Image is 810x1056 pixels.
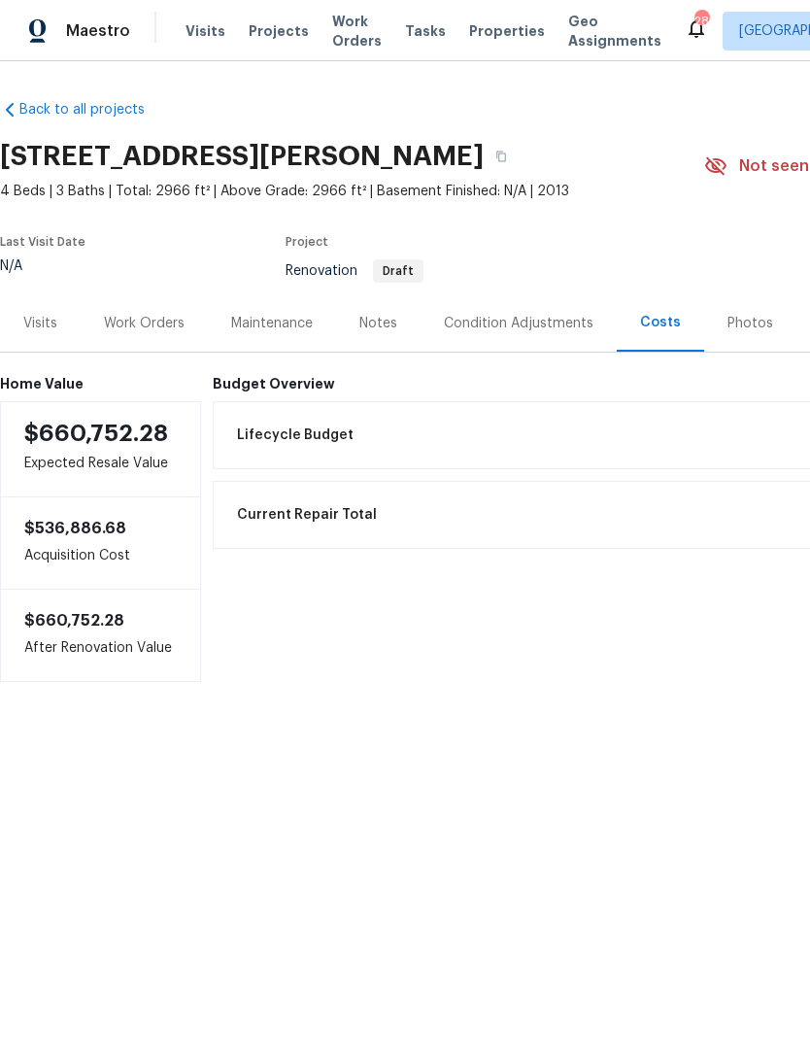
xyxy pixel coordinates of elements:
span: Maestro [66,21,130,41]
span: Visits [186,21,225,41]
div: 28 [694,12,708,31]
span: Properties [469,21,545,41]
div: Work Orders [104,314,185,333]
span: Tasks [405,24,446,38]
div: Visits [23,314,57,333]
span: Renovation [286,264,423,278]
div: Costs [640,313,681,332]
span: Projects [249,21,309,41]
button: Copy Address [484,139,519,174]
span: Current Repair Total [237,505,377,525]
div: Condition Adjustments [444,314,593,333]
span: $660,752.28 [24,613,124,629]
div: Maintenance [231,314,313,333]
span: $660,752.28 [24,422,168,445]
span: Work Orders [332,12,382,51]
span: Draft [375,265,422,277]
div: Notes [359,314,397,333]
span: $536,886.68 [24,521,126,536]
span: Geo Assignments [568,12,661,51]
span: Project [286,236,328,248]
div: Photos [727,314,773,333]
span: Lifecycle Budget [237,426,354,445]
